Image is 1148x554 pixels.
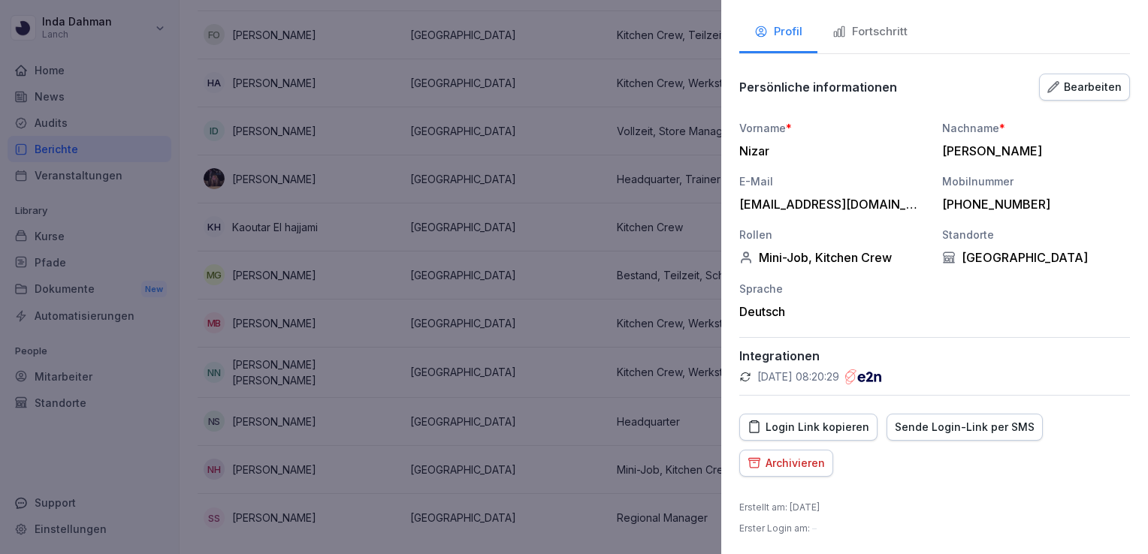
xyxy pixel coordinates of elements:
button: Sende Login-Link per SMS [887,414,1043,441]
p: Integrationen [739,348,1130,363]
button: Archivieren [739,450,833,477]
div: [GEOGRAPHIC_DATA] [942,250,1130,265]
button: Bearbeiten [1039,74,1130,101]
span: – [812,522,817,534]
div: E-Mail [739,173,927,189]
p: Erstellt am : [DATE] [739,501,820,514]
div: Sende Login-Link per SMS [895,419,1035,435]
div: [PERSON_NAME] [942,143,1122,158]
div: Mobilnummer [942,173,1130,189]
div: Standorte [942,227,1130,242]
div: Bearbeiten [1047,79,1122,95]
img: e2n.png [845,369,881,384]
div: Nizar [739,143,920,158]
div: Vorname [739,120,927,136]
p: [DATE] 08:20:29 [757,369,839,384]
button: Login Link kopieren [739,414,878,441]
div: Rollen [739,227,927,242]
div: [EMAIL_ADDRESS][DOMAIN_NAME] [739,197,920,212]
div: Login Link kopieren [748,419,869,435]
div: Profil [754,23,802,41]
div: Nachname [942,120,1130,136]
p: Persönliche informationen [739,80,897,95]
p: Erster Login am : [739,522,817,535]
button: Fortschritt [817,13,923,53]
div: Archivieren [748,455,825,471]
div: Mini-Job, Kitchen Crew [739,250,927,265]
div: Fortschritt [832,23,908,41]
button: Profil [739,13,817,53]
div: [PHONE_NUMBER] [942,197,1122,212]
div: Sprache [739,281,927,297]
div: Deutsch [739,304,927,319]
